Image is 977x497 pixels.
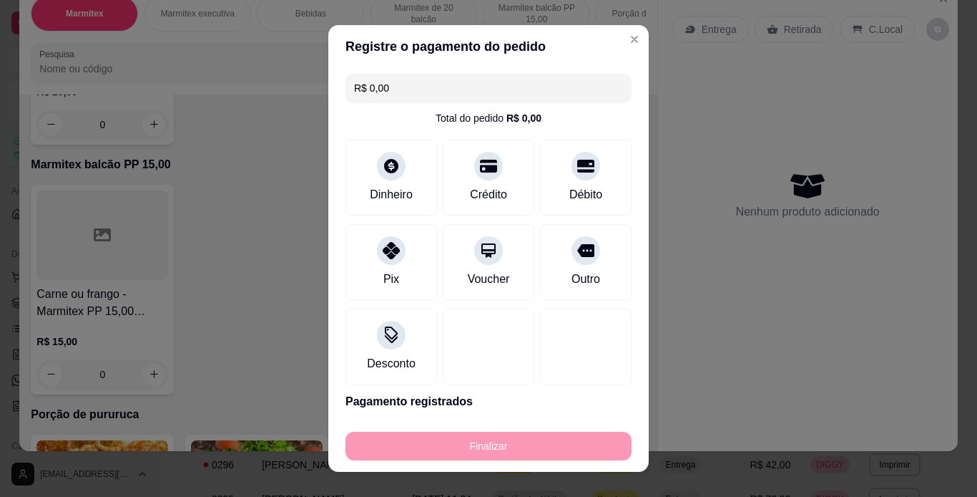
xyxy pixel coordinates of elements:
div: Crédito [470,186,507,203]
header: Registre o pagamento do pedido [328,25,649,68]
div: Outro [571,271,600,288]
button: Close [623,28,646,51]
div: Voucher [468,271,510,288]
input: Ex.: hambúrguer de cordeiro [354,74,623,102]
p: Pagamento registrados [345,393,632,410]
div: Total do pedido [436,111,541,125]
div: Dinheiro [370,186,413,203]
div: Desconto [367,355,416,372]
div: R$ 0,00 [506,111,541,125]
div: Débito [569,186,602,203]
div: Pix [383,271,399,288]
